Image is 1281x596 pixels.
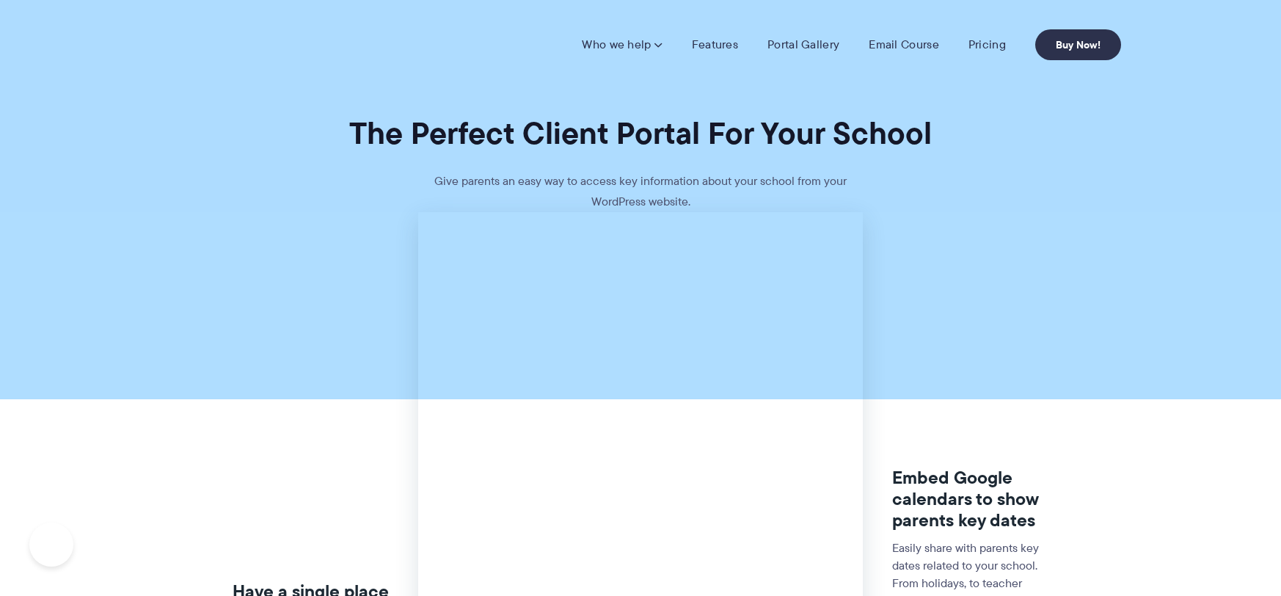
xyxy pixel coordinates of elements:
a: Who we help [582,37,662,52]
iframe: Toggle Customer Support [29,523,73,567]
a: Features [692,37,738,52]
p: Give parents an easy way to access key information about your school from your WordPress website. [420,171,861,212]
a: Buy Now! [1035,29,1121,60]
h3: Embed Google calendars to show parents key dates [892,468,1053,531]
a: Portal Gallery [767,37,839,52]
a: Email Course [869,37,939,52]
a: Pricing [968,37,1006,52]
